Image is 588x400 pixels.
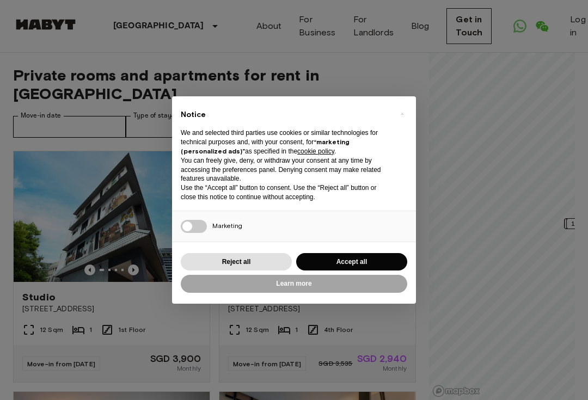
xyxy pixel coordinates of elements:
[181,253,292,271] button: Reject all
[181,275,407,293] button: Learn more
[181,109,390,120] h2: Notice
[393,105,411,122] button: Close this notice
[181,156,390,183] p: You can freely give, deny, or withdraw your consent at any time by accessing the preferences pane...
[181,183,390,202] p: Use the “Accept all” button to consent. Use the “Reject all” button or close this notice to conti...
[181,128,390,156] p: We and selected third parties use cookies or similar technologies for technical purposes and, wit...
[400,107,404,120] span: ×
[212,221,242,230] span: Marketing
[296,253,407,271] button: Accept all
[297,147,334,155] a: cookie policy
[181,138,350,155] strong: “marketing (personalized ads)”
